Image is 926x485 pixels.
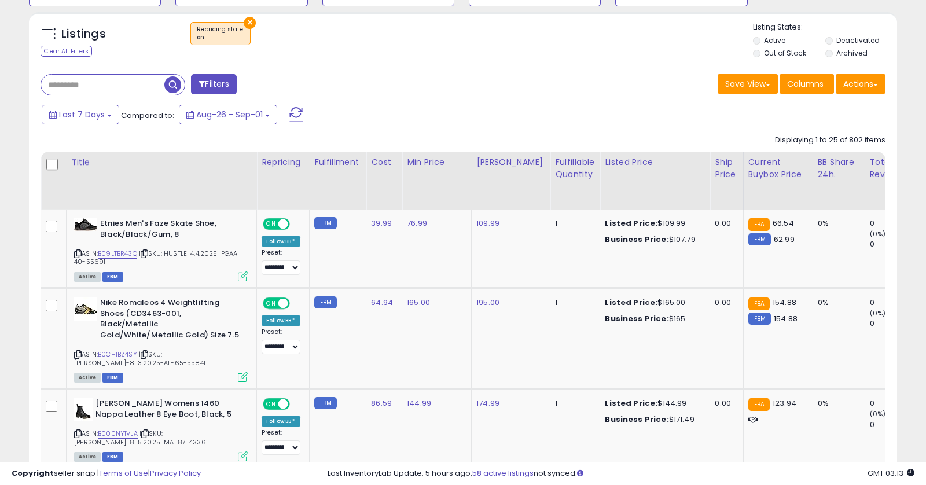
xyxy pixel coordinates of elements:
[12,468,201,479] div: seller snap | |
[74,350,205,367] span: | SKU: [PERSON_NAME]-8.13.2025-AL-65-55841
[121,110,174,121] span: Compared to:
[98,350,137,359] a: B0CH1BZ4SY
[407,398,431,409] a: 144.99
[555,297,591,308] div: 1
[774,234,795,245] span: 62.99
[407,218,427,229] a: 76.99
[870,409,886,418] small: (0%)
[74,272,101,282] span: All listings currently available for purchase on Amazon
[262,429,300,455] div: Preset:
[605,234,668,245] b: Business Price:
[870,239,917,249] div: 0
[371,297,393,308] a: 64.94
[314,296,337,308] small: FBM
[262,156,304,168] div: Repricing
[748,156,808,181] div: Current Buybox Price
[98,429,138,439] a: B000NY1VLA
[71,156,252,168] div: Title
[197,25,244,42] span: Repricing state :
[605,398,701,409] div: $144.99
[870,308,886,318] small: (0%)
[12,468,54,479] strong: Copyright
[748,233,771,245] small: FBM
[371,398,392,409] a: 86.59
[59,109,105,120] span: Last 7 Days
[197,34,244,42] div: on
[780,74,834,94] button: Columns
[748,218,770,231] small: FBA
[870,229,886,238] small: (0%)
[773,398,796,409] span: 123.94
[74,398,93,421] img: 61t2aEztMRL._SL40_.jpg
[818,218,856,229] div: 0%
[262,249,300,275] div: Preset:
[99,468,148,479] a: Terms of Use
[787,78,824,90] span: Columns
[715,156,738,181] div: Ship Price
[476,218,499,229] a: 109.99
[870,420,917,430] div: 0
[764,48,806,58] label: Out of Stock
[715,398,734,409] div: 0.00
[764,35,785,45] label: Active
[407,156,466,168] div: Min Price
[328,468,914,479] div: Last InventoryLab Update: 5 hours ago, not synced.
[476,297,499,308] a: 195.00
[102,373,123,383] span: FBM
[870,297,917,308] div: 0
[718,74,778,94] button: Save View
[98,249,137,259] a: B09LTBR43Q
[264,299,278,308] span: ON
[870,318,917,329] div: 0
[748,398,770,411] small: FBA
[476,156,545,168] div: [PERSON_NAME]
[715,297,734,308] div: 0.00
[555,218,591,229] div: 1
[836,35,880,45] label: Deactivated
[42,105,119,124] button: Last 7 Days
[74,373,101,383] span: All listings currently available for purchase on Amazon
[264,399,278,409] span: ON
[288,399,307,409] span: OFF
[288,219,307,229] span: OFF
[314,156,361,168] div: Fulfillment
[605,313,668,324] b: Business Price:
[605,414,668,425] b: Business Price:
[314,397,337,409] small: FBM
[836,74,885,94] button: Actions
[61,26,106,42] h5: Listings
[74,429,208,446] span: | SKU: [PERSON_NAME]-8.15.2025-MA-87-43361
[605,398,657,409] b: Listed Price:
[191,74,236,94] button: Filters
[262,416,300,427] div: Follow BB *
[774,313,798,324] span: 154.88
[748,297,770,310] small: FBA
[74,218,248,280] div: ASIN:
[773,297,796,308] span: 154.88
[100,297,241,343] b: Nike Romaleos 4 Weightlifting Shoes (CD3463-001, Black/Metallic Gold/White/Metallic Gold) Size 7.5
[74,297,248,381] div: ASIN:
[196,109,263,120] span: Aug-26 - Sep-01
[605,314,701,324] div: $165
[244,17,256,29] button: ×
[775,135,885,146] div: Displaying 1 to 25 of 802 items
[74,398,248,460] div: ASIN:
[836,48,868,58] label: Archived
[818,398,856,409] div: 0%
[150,468,201,479] a: Privacy Policy
[818,297,856,308] div: 0%
[555,156,595,181] div: Fulfillable Quantity
[868,468,914,479] span: 2025-09-9 03:13 GMT
[605,297,657,308] b: Listed Price:
[870,398,917,409] div: 0
[262,236,300,247] div: Follow BB *
[605,414,701,425] div: $171.49
[102,272,123,282] span: FBM
[773,218,794,229] span: 66.54
[179,105,277,124] button: Aug-26 - Sep-01
[371,218,392,229] a: 39.99
[41,46,92,57] div: Clear All Filters
[605,218,701,229] div: $109.99
[74,249,241,266] span: | SKU: HUSTLE-4.4.2025-PGAA-40-55691
[555,398,591,409] div: 1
